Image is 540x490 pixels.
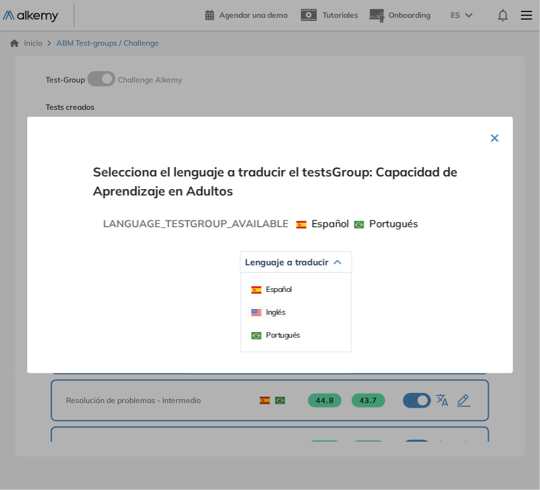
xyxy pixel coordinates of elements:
span: LANGUAGE_TESTGROUP_AVAILABLE [103,217,418,230]
img: BRA [354,221,364,228]
span: Español [251,284,292,294]
span: Portugués [251,330,300,340]
img: BRA [251,332,261,340]
button: × [490,129,500,145]
img: ESP [251,286,261,294]
span: Selecciona el lenguaje a traducir el testsGroup: Capacidad de Aprendizaje en Adultos [88,147,534,216]
img: ESP [297,221,307,228]
span: Portugués [354,217,418,230]
span: Inglés [251,307,285,317]
img: USA [251,309,261,317]
span: Español [297,217,349,230]
span: Lenguaje a traducir [245,257,328,267]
